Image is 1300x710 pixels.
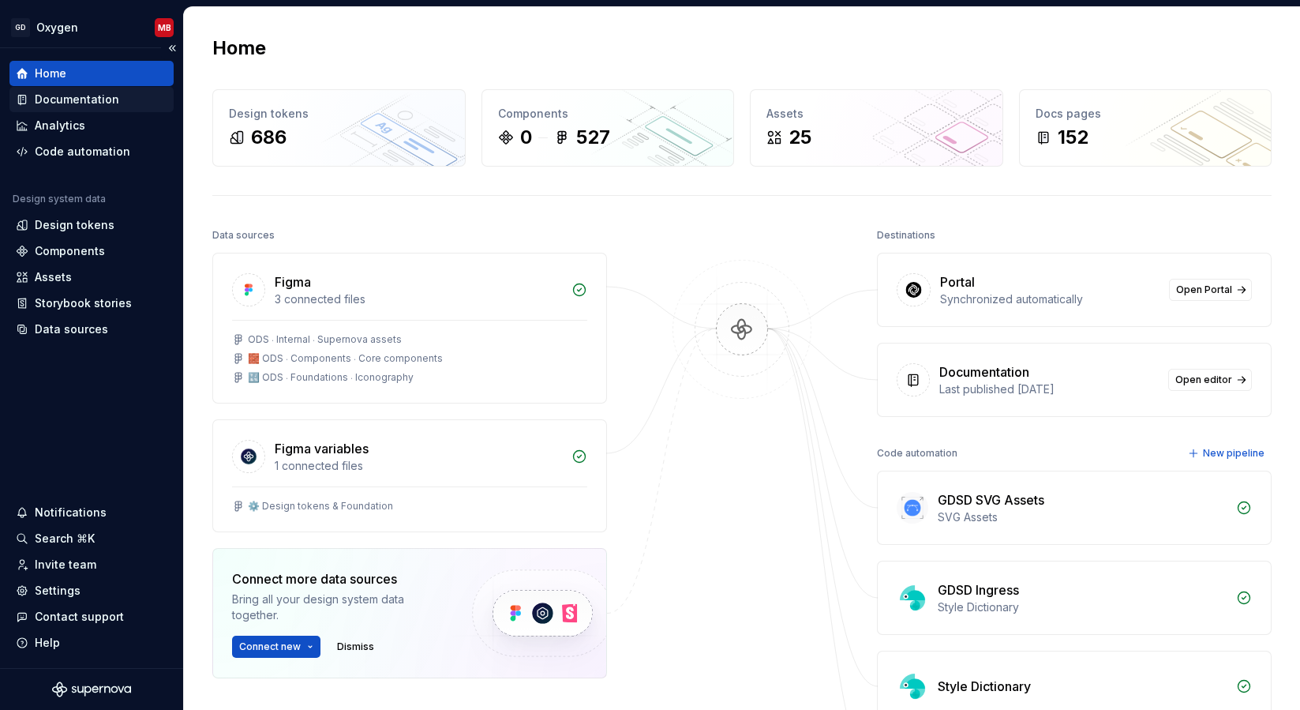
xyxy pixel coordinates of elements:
div: Storybook stories [35,295,132,311]
a: Settings [9,578,174,603]
span: Open editor [1175,374,1232,386]
a: Home [9,61,174,86]
div: Contact support [35,609,124,625]
div: Docs pages [1036,106,1256,122]
div: Notifications [35,505,107,520]
div: Destinations [877,224,935,246]
div: 25 [789,125,811,150]
span: Dismiss [337,641,374,653]
a: Figma variables1 connected files⚙️ Design tokens & Foundation [212,419,607,532]
button: Collapse sidebar [161,37,183,59]
div: Synchronized automatically [940,291,1160,307]
div: Figma [275,272,311,291]
div: 3 connected files [275,291,562,307]
h2: Home [212,36,266,61]
a: Assets25 [750,89,1003,167]
div: Design tokens [229,106,449,122]
div: 🧱 ODS ⸱ Components ⸱ Core components [248,352,443,365]
div: Design tokens [35,217,114,233]
a: Components0527 [481,89,735,167]
div: GDSD Ingress [938,580,1019,599]
div: Data sources [212,224,275,246]
div: Assets [766,106,987,122]
div: SVG Assets [938,509,1227,525]
a: Documentation [9,87,174,112]
div: Last published [DATE] [939,381,1159,397]
button: New pipeline [1183,442,1272,464]
div: 686 [251,125,287,150]
button: Search ⌘K [9,526,174,551]
span: Connect new [239,641,301,653]
div: Code automation [877,442,957,464]
a: Storybook stories [9,291,174,316]
div: Components [35,243,105,259]
a: Code automation [9,139,174,164]
button: Notifications [9,500,174,525]
div: Invite team [35,557,96,573]
div: Analytics [35,118,85,133]
a: Open Portal [1169,279,1252,301]
div: Data sources [35,321,108,337]
div: Figma variables [275,439,369,458]
button: Dismiss [330,636,381,658]
div: Style Dictionary [938,599,1227,615]
div: Code automation [35,144,130,160]
div: Documentation [939,363,1029,381]
div: 1 connected files [275,458,562,474]
div: ODS ⸱ Internal ⸱ Supernova assets [248,333,402,346]
a: Design tokens686 [212,89,466,167]
div: GDSD SVG Assets [938,490,1044,509]
a: Open editor [1168,369,1252,391]
div: 152 [1058,125,1088,150]
div: GD [11,18,30,37]
a: Design tokens [9,212,174,238]
button: GDOxygenMB [3,10,180,44]
div: Documentation [35,92,119,107]
span: New pipeline [1203,447,1264,460]
a: Assets [9,265,174,290]
a: Figma3 connected filesODS ⸱ Internal ⸱ Supernova assets🧱 ODS ⸱ Components ⸱ Core components🔣 ODS ... [212,253,607,404]
a: Components [9,239,174,264]
button: Help [9,630,174,656]
div: Portal [940,272,975,291]
div: Settings [35,583,81,599]
a: Analytics [9,113,174,138]
div: Assets [35,269,72,285]
div: 527 [576,125,610,150]
div: Oxygen [36,20,78,36]
span: Open Portal [1176,284,1232,296]
button: Connect new [232,636,320,658]
button: Contact support [9,604,174,629]
div: Search ⌘K [35,531,95,547]
div: Components [498,106,718,122]
div: 0 [520,125,532,150]
a: Data sources [9,317,174,342]
div: 🔣 ODS ⸱ Foundations ⸱ Iconography [248,371,414,384]
div: ⚙️ Design tokens & Foundation [248,500,393,513]
svg: Supernova Logo [52,682,131,697]
div: Design system data [13,193,106,205]
div: MB [158,21,171,34]
div: Connect more data sources [232,569,445,588]
a: Docs pages152 [1019,89,1272,167]
div: Home [35,66,66,81]
div: Help [35,635,60,651]
div: Style Dictionary [938,677,1031,696]
a: Invite team [9,552,174,577]
div: Bring all your design system data together. [232,592,445,623]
